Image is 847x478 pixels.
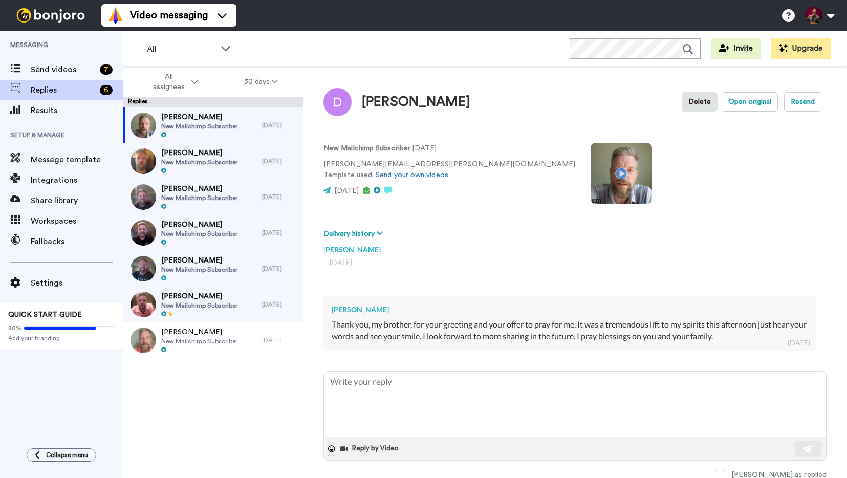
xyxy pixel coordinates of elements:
button: Delivery history [323,228,386,240]
button: Open original [722,92,778,112]
span: Send videos [31,63,96,76]
span: Integrations [31,174,123,186]
span: Collapse menu [46,451,88,459]
span: [DATE] [334,187,359,194]
span: Share library [31,194,123,207]
img: a627407e-6a60-4052-bc04-dfe375e199bf-thumb.jpg [131,292,156,317]
p: [PERSON_NAME][EMAIL_ADDRESS][PERSON_NAME][DOMAIN_NAME] Template used: [323,159,575,181]
button: All assignees [125,68,221,96]
span: Video messaging [130,8,208,23]
div: [DATE] [788,338,810,348]
span: [PERSON_NAME] [161,220,237,230]
div: 6 [100,85,113,95]
img: bj-logo-header-white.svg [12,8,89,23]
div: [DATE] [262,193,298,201]
img: vm-color.svg [107,7,124,24]
a: [PERSON_NAME]New Mailchimp Subscriber[DATE] [123,179,303,215]
img: 674d19dd-668a-4076-8d5b-5df605008d25-thumb.jpg [131,113,156,138]
span: New Mailchimp Subscriber [161,122,237,131]
a: [PERSON_NAME]New Mailchimp Subscriber[DATE] [123,107,303,143]
span: Replies [31,84,96,96]
span: New Mailchimp Subscriber [161,266,237,274]
a: [PERSON_NAME]New Mailchimp Subscriber[DATE] [123,322,303,358]
span: All [147,43,215,55]
span: Fallbacks [31,235,123,248]
span: Message template [31,154,123,166]
span: New Mailchimp Subscriber [161,337,237,345]
span: [PERSON_NAME] [161,112,237,122]
div: [PERSON_NAME] [323,240,827,255]
div: [PERSON_NAME] [332,305,808,315]
a: [PERSON_NAME]New Mailchimp Subscriber[DATE] [123,251,303,287]
div: [PERSON_NAME] [362,95,470,110]
a: [PERSON_NAME]New Mailchimp Subscriber[DATE] [123,143,303,179]
div: [DATE] [262,121,298,129]
span: Settings [31,277,123,289]
button: Reply by Video [339,441,402,457]
button: Upgrade [771,38,831,59]
span: 80% [8,324,21,332]
img: abe1ddd1-b78b-4782-8d5d-d397d1bdf1c8-thumb.jpg [131,256,156,281]
div: [DATE] [262,157,298,165]
img: c11110b7-9545-4587-9879-42243b9dbba0-thumb.jpg [131,184,156,210]
img: send-white.svg [803,445,814,453]
button: Resend [784,92,821,112]
span: [PERSON_NAME] [161,291,237,301]
span: Workspaces [31,215,123,227]
div: [DATE] [262,229,298,237]
span: New Mailchimp Subscriber [161,194,237,202]
button: Delete [682,92,718,112]
button: Collapse menu [27,448,96,462]
span: [PERSON_NAME] [161,148,237,158]
div: Thank you, my brother, for your greeting and your offer to pray for me. It was a tremendous lift ... [332,319,808,342]
span: Results [31,104,123,117]
span: New Mailchimp Subscriber [161,158,237,166]
img: Image of David Ewert [323,88,352,116]
div: [DATE] [262,336,298,344]
span: [PERSON_NAME] [161,327,237,337]
img: a1a25474-8a5d-4184-888f-b807834e99c1-thumb.jpg [131,220,156,246]
span: [PERSON_NAME] [161,255,237,266]
button: 30 days [221,73,301,91]
div: [DATE] [262,300,298,309]
strong: New Mailchimp Subscriber [323,145,410,152]
a: Send your own videos [376,171,448,179]
span: All assignees [148,72,189,92]
button: Invite [711,38,761,59]
div: Replies [123,97,303,107]
p: : [DATE] [323,143,575,154]
div: 7 [100,64,113,75]
img: d9bf501e-08df-4ffd-82a3-821e8b13200e-thumb.jpg [131,328,156,353]
a: [PERSON_NAME]New Mailchimp Subscriber[DATE] [123,215,303,251]
a: [PERSON_NAME]New Mailchimp Subscriber[DATE] [123,287,303,322]
span: New Mailchimp Subscriber [161,230,237,238]
img: 75760045-8a85-4e72-a8d0-a3ff978a270a-thumb.jpg [131,148,156,174]
span: New Mailchimp Subscriber [161,301,237,310]
div: [DATE] [330,257,820,268]
span: Add your branding [8,334,115,342]
div: [DATE] [262,265,298,273]
span: [PERSON_NAME] [161,184,237,194]
span: QUICK START GUIDE [8,311,82,318]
